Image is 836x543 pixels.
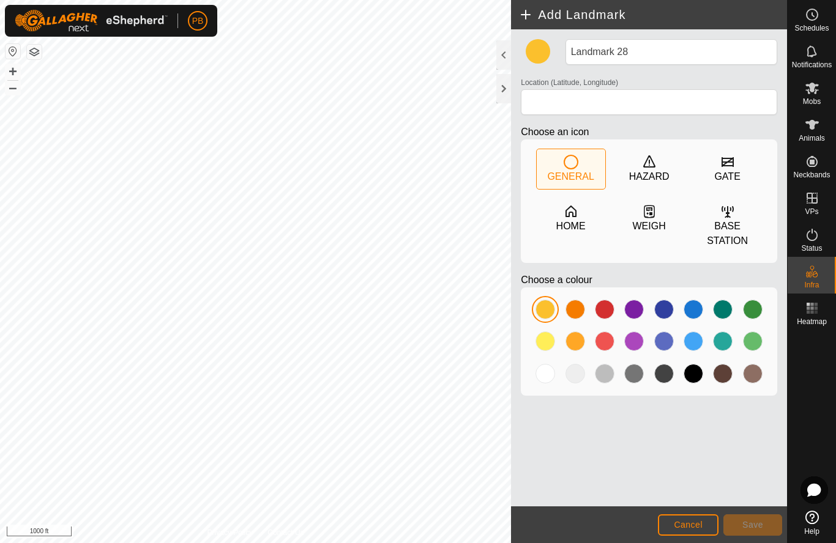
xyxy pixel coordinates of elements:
span: Help [804,528,819,535]
span: Neckbands [793,171,830,179]
div: HOME [556,219,586,234]
div: GENERAL [547,169,594,184]
button: – [6,80,20,95]
button: Save [723,514,782,536]
span: Save [742,520,763,530]
span: Infra [804,281,819,289]
div: WEIGH [633,219,666,234]
span: Cancel [674,520,703,530]
p: Choose a colour [521,273,777,287]
div: BASE STATION [693,219,762,248]
h2: Add Landmark [518,7,787,22]
button: Map Layers [27,45,42,59]
a: Privacy Policy [207,527,253,538]
a: Contact Us [267,527,304,538]
span: VPs [805,208,818,215]
span: PB [192,15,204,28]
button: Cancel [658,514,718,536]
span: Mobs [803,98,821,105]
span: Schedules [794,24,829,32]
img: Gallagher Logo [15,10,168,32]
span: Heatmap [797,318,827,325]
span: Notifications [792,61,832,68]
span: Status [801,245,822,252]
div: HAZARD [629,169,670,184]
button: + [6,64,20,79]
span: Animals [799,135,825,142]
button: Reset Map [6,44,20,59]
div: GATE [714,169,740,184]
a: Help [788,506,836,540]
p: Choose an icon [521,125,777,139]
label: Location (Latitude, Longitude) [521,77,618,88]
